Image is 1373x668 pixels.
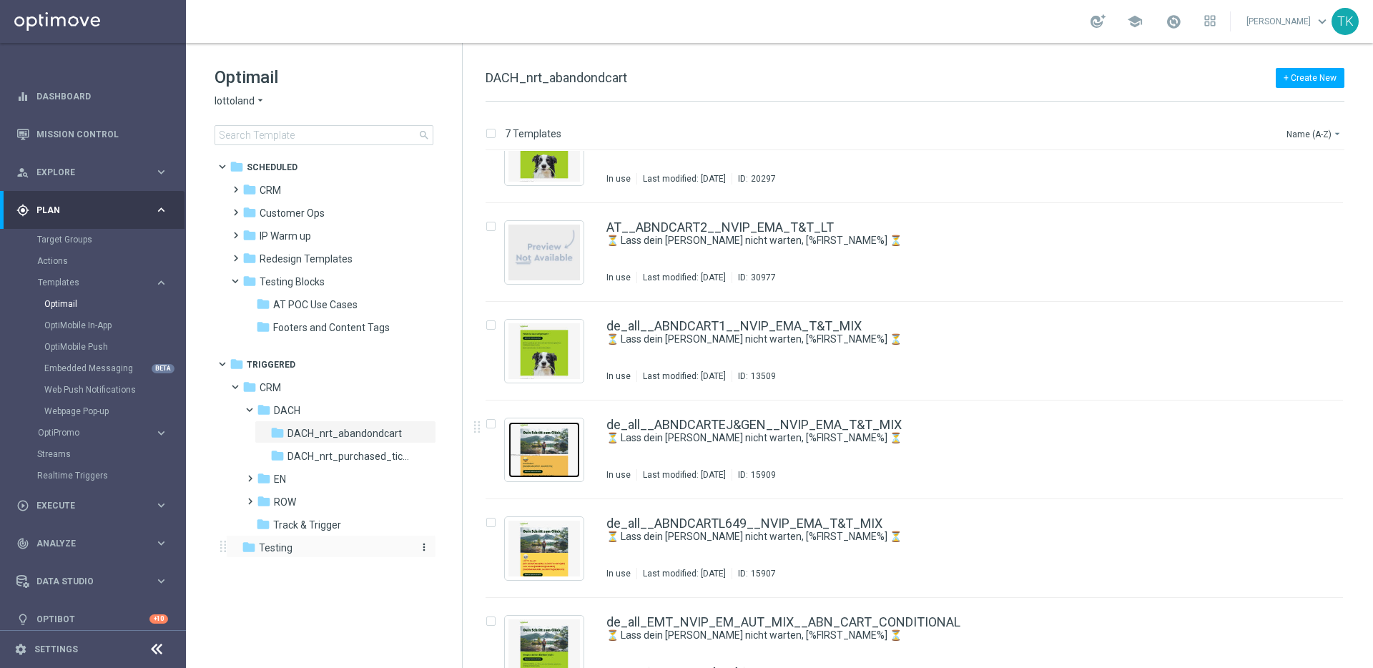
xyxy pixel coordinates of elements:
[606,568,631,579] div: In use
[273,519,341,531] span: Track & Trigger
[508,225,580,280] img: noPreview.jpg
[44,336,184,358] div: OptiMobile Push
[418,541,430,553] i: more_vert
[16,166,154,179] div: Explore
[508,323,580,379] img: 13509.jpeg
[274,496,296,509] span: ROW
[287,450,411,463] span: DACH_nrt_purchased_tickets
[215,94,255,108] span: lottoland
[37,422,184,443] div: OptiPromo
[16,499,154,512] div: Execute
[606,530,1250,544] a: ⏳ Lass dein [PERSON_NAME] nicht warten, [%FIRST_NAME%] ⏳
[154,574,168,588] i: keyboard_arrow_right
[154,165,168,179] i: keyboard_arrow_right
[16,614,169,625] button: lightbulb Optibot +10
[256,517,270,531] i: folder
[37,229,184,250] div: Target Groups
[44,298,149,310] a: Optimail
[16,204,154,217] div: Plan
[16,166,29,179] i: person_search
[154,203,168,217] i: keyboard_arrow_right
[38,428,154,437] div: OptiPromo
[242,251,257,265] i: folder
[16,91,169,102] button: equalizer Dashboard
[37,277,169,288] button: Templates keyboard_arrow_right
[270,426,285,440] i: folder
[260,381,281,394] span: CRM
[256,297,270,311] i: folder
[16,90,29,103] i: equalizer
[37,272,184,422] div: Templates
[37,465,184,486] div: Realtime Triggers
[37,234,149,245] a: Target Groups
[16,499,29,512] i: play_circle_outline
[16,575,154,588] div: Data Studio
[215,125,433,145] input: Search Template
[36,168,154,177] span: Explore
[16,115,168,153] div: Mission Control
[247,161,297,174] span: Scheduled
[751,173,776,185] div: 20297
[16,576,169,587] button: Data Studio keyboard_arrow_right
[257,494,271,509] i: folder
[751,370,776,382] div: 13509
[152,364,174,373] div: BETA
[732,370,776,382] div: ID:
[751,272,776,283] div: 30977
[37,250,184,272] div: Actions
[1332,128,1343,139] i: arrow_drop_down
[230,357,244,371] i: folder
[259,541,292,554] span: Testing
[242,205,257,220] i: folder
[606,517,882,530] a: de_all__ABNDCARTL649__NVIP_EMA_T&T_MIX
[606,469,631,481] div: In use
[16,204,29,217] i: gps_fixed
[44,379,184,401] div: Web Push Notifications
[505,127,561,140] p: 7 Templates
[508,422,580,478] img: 15909.jpeg
[44,401,184,422] div: Webpage Pop-up
[732,173,776,185] div: ID:
[36,77,168,115] a: Dashboard
[16,205,169,216] button: gps_fixed Plan keyboard_arrow_right
[44,363,149,374] a: Embedded Messaging
[242,228,257,242] i: folder
[606,629,1283,642] div: ⏳ Lass dein Glück nicht warten, [%FIRST_NAME%] ⏳
[606,173,631,185] div: In use
[37,427,169,438] button: OptiPromo keyboard_arrow_right
[36,577,154,586] span: Data Studio
[274,404,300,417] span: DACH
[16,538,169,549] button: track_changes Analyze keyboard_arrow_right
[16,129,169,140] div: Mission Control
[36,539,154,548] span: Analyze
[606,221,834,234] a: AT__ABNDCART2__NVIP_EMA_T&T_LT
[1276,68,1344,88] button: + Create New
[471,203,1370,302] div: Press SPACE to select this row.
[16,167,169,178] button: person_search Explore keyboard_arrow_right
[16,500,169,511] button: play_circle_outline Execute keyboard_arrow_right
[154,276,168,290] i: keyboard_arrow_right
[471,401,1370,499] div: Press SPACE to select this row.
[606,370,631,382] div: In use
[1127,14,1143,29] span: school
[16,613,29,626] i: lightbulb
[154,536,168,550] i: keyboard_arrow_right
[486,70,627,85] span: DACH_nrt_abandondcart
[215,94,266,108] button: lottoland arrow_drop_down
[257,403,271,417] i: folder
[606,431,1283,445] div: ⏳ Lass dein Glück nicht warten, [%FIRST_NAME%] ⏳
[38,278,154,287] div: Templates
[415,541,430,554] button: more_vert
[508,126,580,182] img: 20297.jpeg
[149,614,168,624] div: +10
[38,278,140,287] span: Templates
[270,448,285,463] i: folder
[1314,14,1330,29] span: keyboard_arrow_down
[247,358,295,371] span: Triggered
[1245,11,1332,32] a: [PERSON_NAME]keyboard_arrow_down
[606,629,1250,642] a: ⏳ Lass dein [PERSON_NAME] nicht warten, [%FIRST_NAME%] ⏳
[37,443,184,465] div: Streams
